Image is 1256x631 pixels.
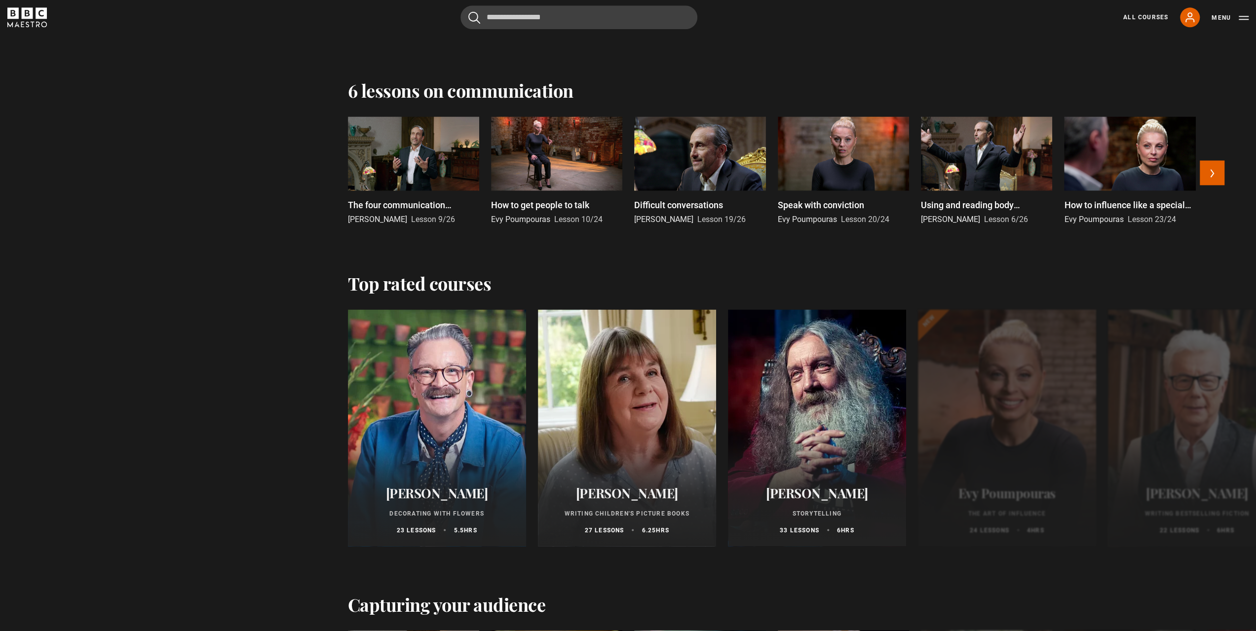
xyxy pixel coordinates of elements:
p: Speak with conviction [778,198,864,212]
p: Difficult conversations [634,198,723,212]
span: Lesson 10/24 [554,215,603,224]
p: 27 lessons [584,525,624,534]
svg: BBC Maestro [7,7,47,27]
abbr: hrs [1031,526,1044,533]
a: [PERSON_NAME] Decorating With Flowers 23 lessons 5.5hrs [348,309,526,546]
span: [PERSON_NAME] [634,215,693,224]
abbr: hrs [1221,526,1234,533]
a: [PERSON_NAME] Storytelling 33 lessons 6hrs [728,309,906,546]
p: The Art of Influence [930,509,1084,518]
abbr: hrs [656,526,669,533]
p: 4 [1027,525,1044,534]
a: [PERSON_NAME] Writing Children's Picture Books 27 lessons 6.25hrs [538,309,716,546]
a: How to influence like a special agent Evy Poumpouras Lesson 23/24 [1064,116,1195,225]
span: [PERSON_NAME] [348,215,407,224]
a: Evy Poumpouras The Art of Influence 24 lessons 4hrs New [918,309,1096,546]
span: Lesson 6/26 [984,215,1028,224]
abbr: hrs [464,526,477,533]
h2: Evy Poumpouras [930,485,1084,501]
p: 22 lessons [1160,525,1199,534]
h2: [PERSON_NAME] [360,485,514,501]
span: Lesson 23/24 [1127,215,1176,224]
span: Lesson 20/24 [841,215,889,224]
span: [PERSON_NAME] [921,215,980,224]
p: How to get people to talk [491,198,589,212]
h2: Top rated courses [348,273,492,294]
a: Difficult conversations [PERSON_NAME] Lesson 19/26 [634,116,765,225]
h2: [PERSON_NAME] [740,485,894,501]
span: Lesson 19/26 [697,215,746,224]
h2: Capturing your audience [348,594,546,614]
span: Evy Poumpouras [778,215,837,224]
span: Evy Poumpouras [491,215,550,224]
p: How to influence like a special agent [1064,198,1195,212]
p: 5.5 [454,525,477,534]
p: 6 [1217,525,1234,534]
h2: 6 lessons on communication [348,80,573,101]
span: Evy Poumpouras [1064,215,1123,224]
p: 23 lessons [396,525,436,534]
p: 24 lessons [970,525,1009,534]
a: Speak with conviction Evy Poumpouras Lesson 20/24 [778,116,909,225]
p: Storytelling [740,509,894,518]
h2: [PERSON_NAME] [550,485,704,501]
p: Writing Children's Picture Books [550,509,704,518]
a: Using and reading body language [PERSON_NAME] Lesson 6/26 [921,116,1052,225]
input: Search [460,5,697,29]
a: The four communication languages [PERSON_NAME] Lesson 9/26 [348,116,479,225]
p: 6.25 [642,525,669,534]
p: 6 [837,525,854,534]
button: Toggle navigation [1212,13,1249,23]
abbr: hrs [841,526,854,533]
a: How to get people to talk Evy Poumpouras Lesson 10/24 [491,116,622,225]
p: 33 lessons [780,525,819,534]
p: Using and reading body language [921,198,1052,212]
span: Lesson 9/26 [411,215,455,224]
a: All Courses [1123,13,1168,22]
button: Submit the search query [468,11,480,24]
p: Decorating With Flowers [360,509,514,518]
p: The four communication languages [348,198,479,212]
